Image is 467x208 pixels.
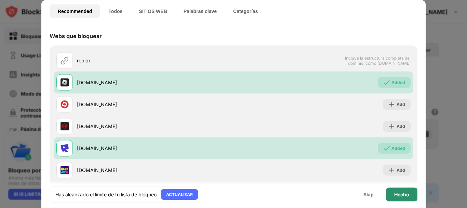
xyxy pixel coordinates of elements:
div: roblox [77,57,233,64]
div: Webs que bloquear [50,32,102,39]
img: favicons [61,100,69,108]
div: Added [391,145,405,151]
div: Added [391,79,405,86]
div: Skip [363,192,374,197]
span: Incluye la estructura completa del dominio, como [DOMAIN_NAME] [340,55,411,65]
div: Add [397,123,405,130]
img: favicons [61,122,69,130]
img: favicons [61,78,69,86]
img: url.svg [61,56,69,64]
div: ACTUALIZAR [166,191,193,198]
div: [DOMAIN_NAME] [77,145,233,152]
button: Categorías [225,4,266,18]
button: Palabras clave [175,4,225,18]
div: [DOMAIN_NAME] [77,79,233,86]
div: [DOMAIN_NAME] [77,167,233,174]
div: Hecho [394,192,409,197]
div: Has alcanzado el límite de tu lista de bloqueo [55,191,157,198]
div: Add [397,101,405,108]
img: favicons [61,166,69,174]
div: [DOMAIN_NAME] [77,101,233,108]
button: Recommended [50,4,100,18]
div: [DOMAIN_NAME] [77,123,233,130]
div: Add [397,167,405,173]
button: Todos [100,4,131,18]
img: favicons [61,144,69,152]
button: SITIOS WEB [131,4,175,18]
